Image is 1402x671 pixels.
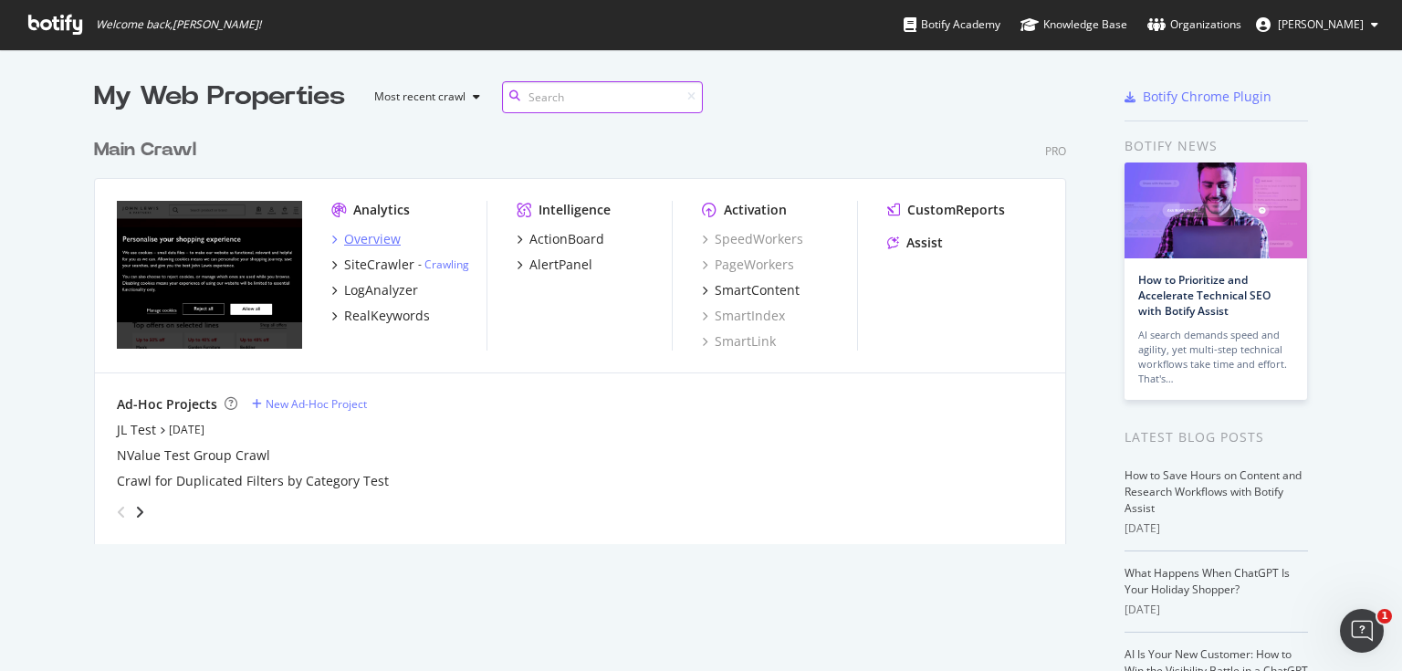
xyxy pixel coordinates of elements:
div: Botify Chrome Plugin [1143,88,1271,106]
a: Overview [331,230,401,248]
a: ActionBoard [517,230,604,248]
a: How to Prioritize and Accelerate Technical SEO with Botify Assist [1138,272,1271,319]
div: ActionBoard [529,230,604,248]
div: Botify Academy [904,16,1000,34]
div: AlertPanel [529,256,592,274]
div: Knowledge Base [1020,16,1127,34]
span: Rachel Holey [1278,16,1364,32]
div: Latest Blog Posts [1125,427,1308,447]
div: Botify news [1125,136,1308,156]
div: [DATE] [1125,602,1308,618]
div: - [418,257,469,272]
a: SiteCrawler- Crawling [331,256,469,274]
img: johnlewis.com [117,201,302,349]
div: Organizations [1147,16,1241,34]
div: SiteCrawler [344,256,414,274]
div: grid [94,115,1081,544]
div: Intelligence [539,201,611,219]
div: RealKeywords [344,307,430,325]
a: RealKeywords [331,307,430,325]
div: Main Crawl [94,137,196,163]
div: Overview [344,230,401,248]
div: Most recent crawl [374,91,466,102]
input: Search [502,81,703,113]
a: AlertPanel [517,256,592,274]
a: Assist [887,234,943,252]
div: Activation [724,201,787,219]
img: How to Prioritize and Accelerate Technical SEO with Botify Assist [1125,163,1307,258]
div: Pro [1045,143,1066,159]
div: Ad-Hoc Projects [117,395,217,414]
a: Crawling [424,257,469,272]
div: My Web Properties [94,79,345,115]
a: Crawl for Duplicated Filters by Category Test [117,472,389,490]
a: How to Save Hours on Content and Research Workflows with Botify Assist [1125,467,1302,516]
a: Main Crawl [94,137,204,163]
div: Analytics [353,201,410,219]
a: What Happens When ChatGPT Is Your Holiday Shopper? [1125,565,1290,597]
iframe: Intercom live chat [1340,609,1384,653]
div: angle-left [110,498,133,527]
a: NValue Test Group Crawl [117,446,270,465]
a: LogAnalyzer [331,281,418,299]
div: AI search demands speed and agility, yet multi-step technical workflows take time and effort. Tha... [1138,328,1293,386]
div: angle-right [133,503,146,521]
span: Welcome back, [PERSON_NAME] ! [96,17,261,32]
button: Most recent crawl [360,82,487,111]
a: SmartIndex [702,307,785,325]
a: Botify Chrome Plugin [1125,88,1271,106]
div: Assist [906,234,943,252]
div: [DATE] [1125,520,1308,537]
a: [DATE] [169,422,204,437]
a: SpeedWorkers [702,230,803,248]
div: CustomReports [907,201,1005,219]
span: 1 [1377,609,1392,624]
a: PageWorkers [702,256,794,274]
a: CustomReports [887,201,1005,219]
div: SmartContent [715,281,800,299]
a: New Ad-Hoc Project [252,396,367,412]
div: LogAnalyzer [344,281,418,299]
a: JL Test [117,421,156,439]
a: SmartContent [702,281,800,299]
div: New Ad-Hoc Project [266,396,367,412]
button: [PERSON_NAME] [1241,10,1393,39]
a: SmartLink [702,332,776,351]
